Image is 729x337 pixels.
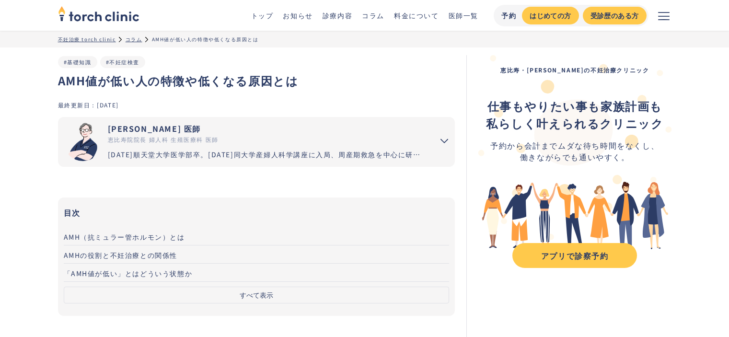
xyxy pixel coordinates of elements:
[108,150,427,160] div: [DATE]順天堂大学医学部卒。[DATE]同大学産婦人科学講座に入局、周産期救急を中心に研鑽を重ねる。[DATE]国内有数の不妊治療施設セントマザー産婦人科医院で、女性不妊症のみでなく男性不妊...
[58,117,427,167] a: [PERSON_NAME] 医師 恵比寿院院長 婦人科 生殖医療科 医師 [DATE]順天堂大学医学部卒。[DATE]同大学産婦人科学講座に入局、周産期救急を中心に研鑽を重ねる。[DATE]国内...
[64,227,450,245] a: AMH（抗ミュラー管ホルモン）とは
[283,11,312,20] a: お知らせ
[64,123,102,161] img: 市山 卓彦
[486,115,663,131] strong: 私らしく叶えられるクリニック
[58,101,97,109] div: 最終更新日：
[394,11,439,20] a: 料金について
[152,35,259,43] div: AMH値が低い人の特徴や低くなる原因とは
[108,135,427,144] div: 恵比寿院院長 婦人科 生殖医療科 医師
[512,243,637,268] a: アプリで診察予約
[486,97,663,132] div: ‍ ‍
[521,250,628,261] div: アプリで診察予約
[108,123,427,134] div: [PERSON_NAME] 医師
[449,11,478,20] a: 医師一覧
[64,58,92,66] a: #基礎知識
[58,35,671,43] ul: パンくずリスト
[58,72,455,89] h1: AMH値が低い人の特徴や低くなる原因とは
[64,268,193,278] span: 「AMH値が低い」とはどういう状態か
[590,11,639,21] div: 受診歴のある方
[486,139,663,163] div: 予約から会計までムダな待ち時間をなくし、 働きながらでも通いやすく。
[64,205,450,220] h3: 目次
[58,35,116,43] a: 不妊治療 torch clinic
[106,58,140,66] a: #不妊症検査
[97,101,119,109] div: [DATE]
[58,7,139,24] a: home
[487,97,662,114] strong: 仕事もやりたい事も家族計画も
[64,245,450,264] a: AMHの役割と不妊治療との関係性
[64,287,450,303] button: すべて表示
[583,7,647,24] a: 受診歴のある方
[251,11,274,20] a: トップ
[500,66,649,74] strong: 恵比寿・[PERSON_NAME]の不妊治療クリニック
[362,11,384,20] a: コラム
[58,3,139,24] img: torch clinic
[64,232,185,242] span: AMH（抗ミュラー管ホルモン）とは
[522,7,579,24] a: はじめての方
[64,250,178,260] span: AMHの役割と不妊治療との関係性
[530,11,571,21] div: はじめての方
[501,11,516,21] div: 予約
[126,35,142,43] a: コラム
[323,11,352,20] a: 診療内容
[58,117,455,167] summary: 市山 卓彦 [PERSON_NAME] 医師 恵比寿院院長 婦人科 生殖医療科 医師 [DATE]順天堂大学医学部卒。[DATE]同大学産婦人科学講座に入局、周産期救急を中心に研鑽を重ねる。[D...
[64,264,450,282] a: 「AMH値が低い」とはどういう状態か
